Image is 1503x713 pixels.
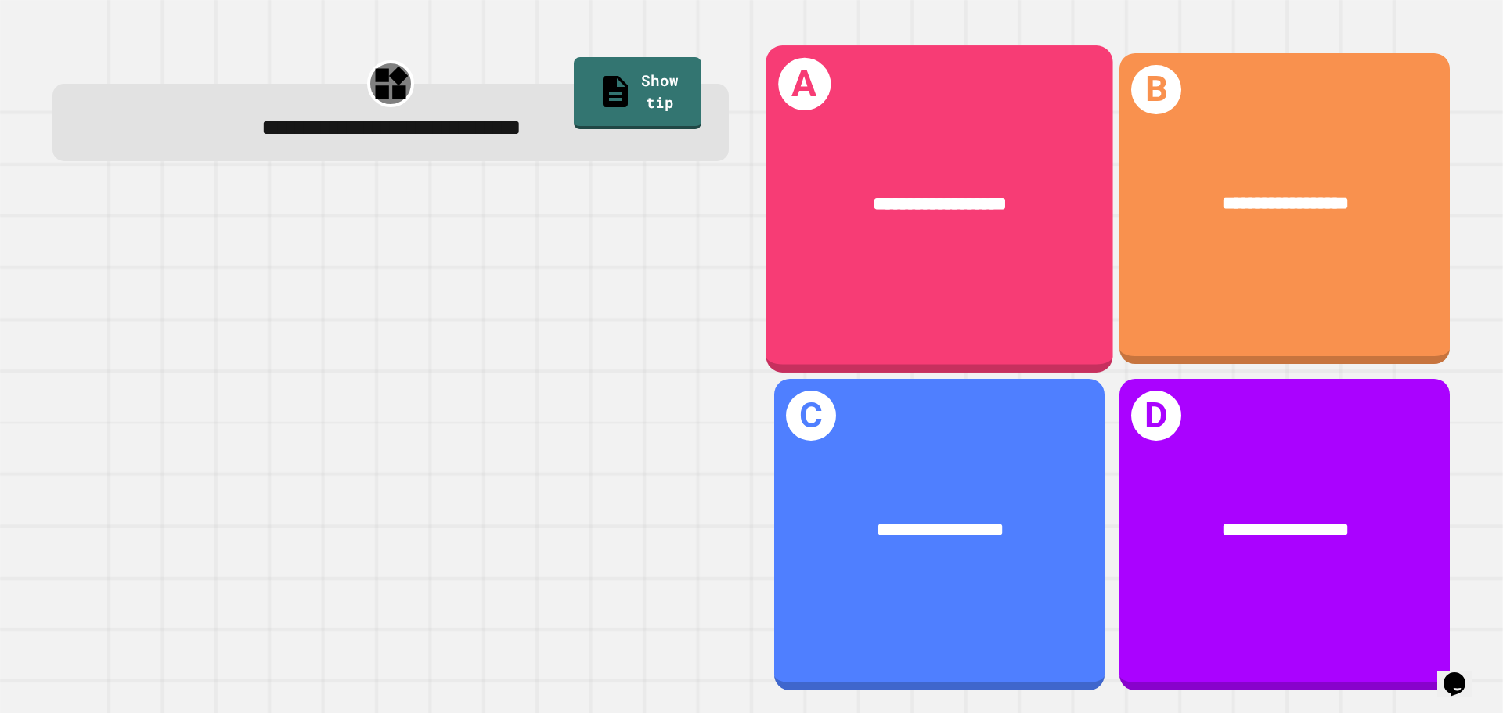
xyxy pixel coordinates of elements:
[1131,391,1181,441] h1: D
[786,391,836,441] h1: C
[1131,65,1181,115] h1: B
[574,57,701,129] a: Show tip
[778,57,831,110] h1: A
[1437,650,1487,697] iframe: chat widget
